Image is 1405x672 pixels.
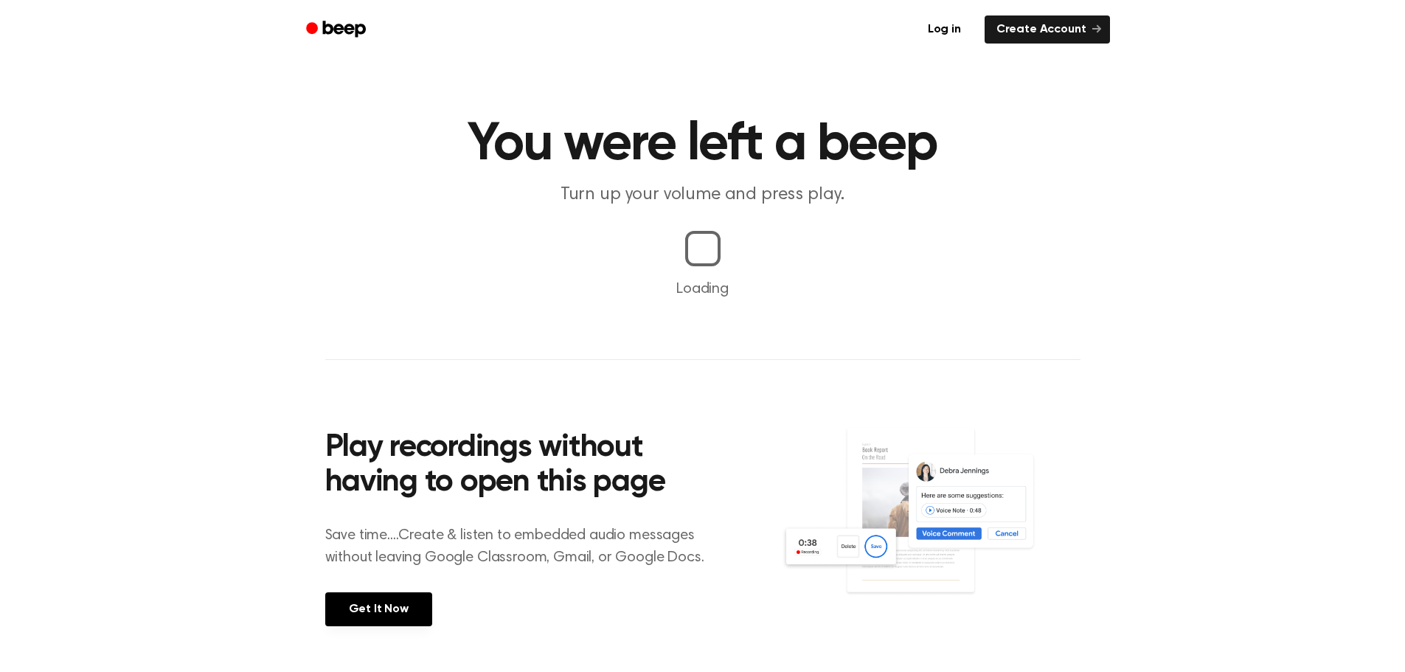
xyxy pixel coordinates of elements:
a: Beep [296,15,379,44]
a: Log in [913,13,976,46]
a: Create Account [985,15,1110,44]
h2: Play recordings without having to open this page [325,431,723,501]
a: Get It Now [325,592,432,626]
h1: You were left a beep [325,118,1080,171]
img: Voice Comments on Docs and Recording Widget [781,426,1080,625]
p: Turn up your volume and press play. [420,183,986,207]
p: Loading [18,278,1387,300]
p: Save time....Create & listen to embedded audio messages without leaving Google Classroom, Gmail, ... [325,524,723,569]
